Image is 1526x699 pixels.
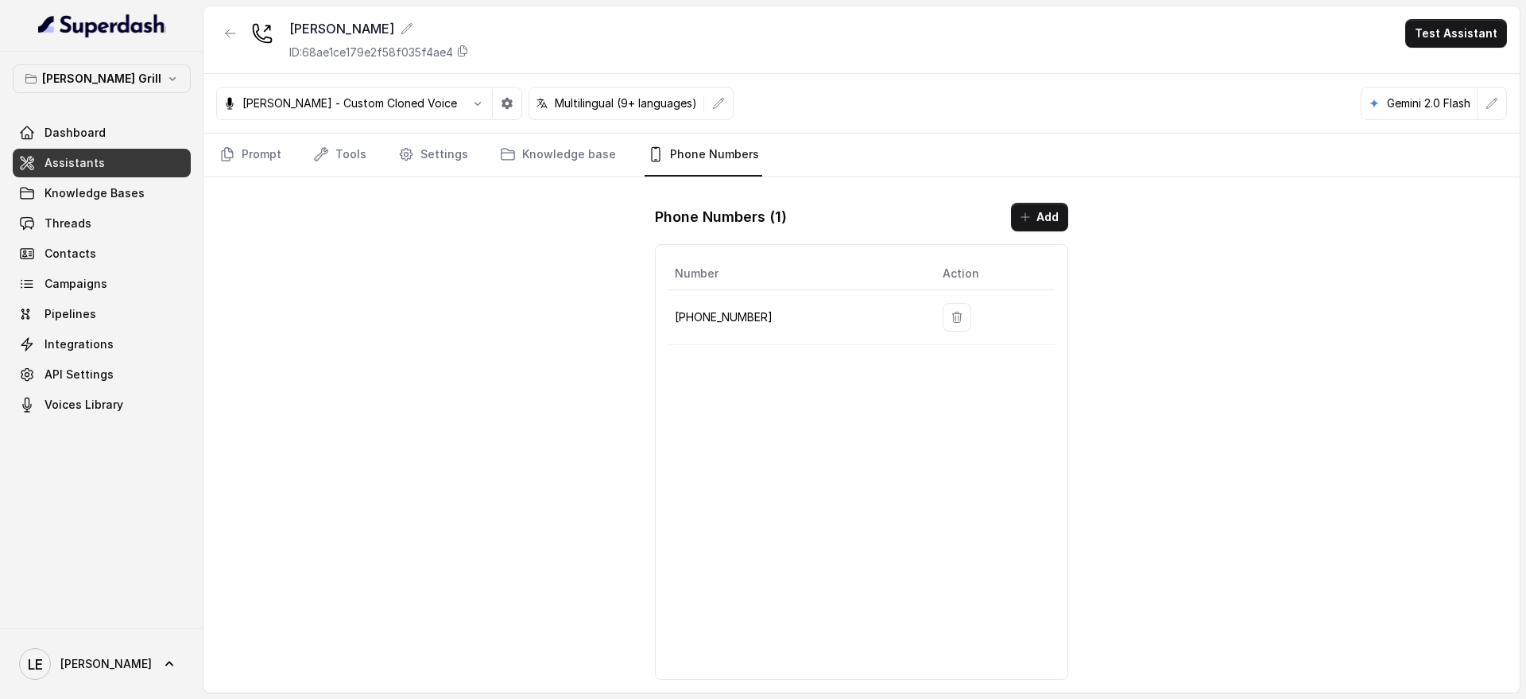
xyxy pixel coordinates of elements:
[45,397,123,413] span: Voices Library
[13,118,191,147] a: Dashboard
[45,336,114,352] span: Integrations
[310,134,370,177] a: Tools
[668,258,930,290] th: Number
[45,306,96,322] span: Pipelines
[675,308,917,327] p: [PHONE_NUMBER]
[289,19,469,38] div: [PERSON_NAME]
[13,179,191,208] a: Knowledge Bases
[13,270,191,298] a: Campaigns
[13,64,191,93] button: [PERSON_NAME] Grill
[497,134,619,177] a: Knowledge base
[45,276,107,292] span: Campaigns
[13,239,191,268] a: Contacts
[645,134,762,177] a: Phone Numbers
[45,216,91,231] span: Threads
[1368,97,1381,110] svg: google logo
[42,69,161,88] p: [PERSON_NAME] Grill
[395,134,471,177] a: Settings
[13,149,191,177] a: Assistants
[1387,95,1470,111] p: Gemini 2.0 Flash
[1405,19,1507,48] button: Test Assistant
[216,134,1507,177] nav: Tabs
[930,258,1055,290] th: Action
[1011,203,1068,231] button: Add
[45,155,105,171] span: Assistants
[242,95,457,111] p: [PERSON_NAME] - Custom Cloned Voice
[45,246,96,262] span: Contacts
[555,95,697,111] p: Multilingual (9+ languages)
[655,204,787,230] h1: Phone Numbers ( 1 )
[38,13,166,38] img: light.svg
[13,360,191,389] a: API Settings
[13,209,191,238] a: Threads
[45,367,114,383] span: API Settings
[216,134,285,177] a: Prompt
[13,300,191,328] a: Pipelines
[60,656,152,672] span: [PERSON_NAME]
[28,656,43,673] text: LE
[13,642,191,686] a: [PERSON_NAME]
[289,45,453,60] p: ID: 68ae1ce179e2f58f035f4ae4
[45,125,106,141] span: Dashboard
[45,185,145,201] span: Knowledge Bases
[13,330,191,359] a: Integrations
[13,390,191,419] a: Voices Library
